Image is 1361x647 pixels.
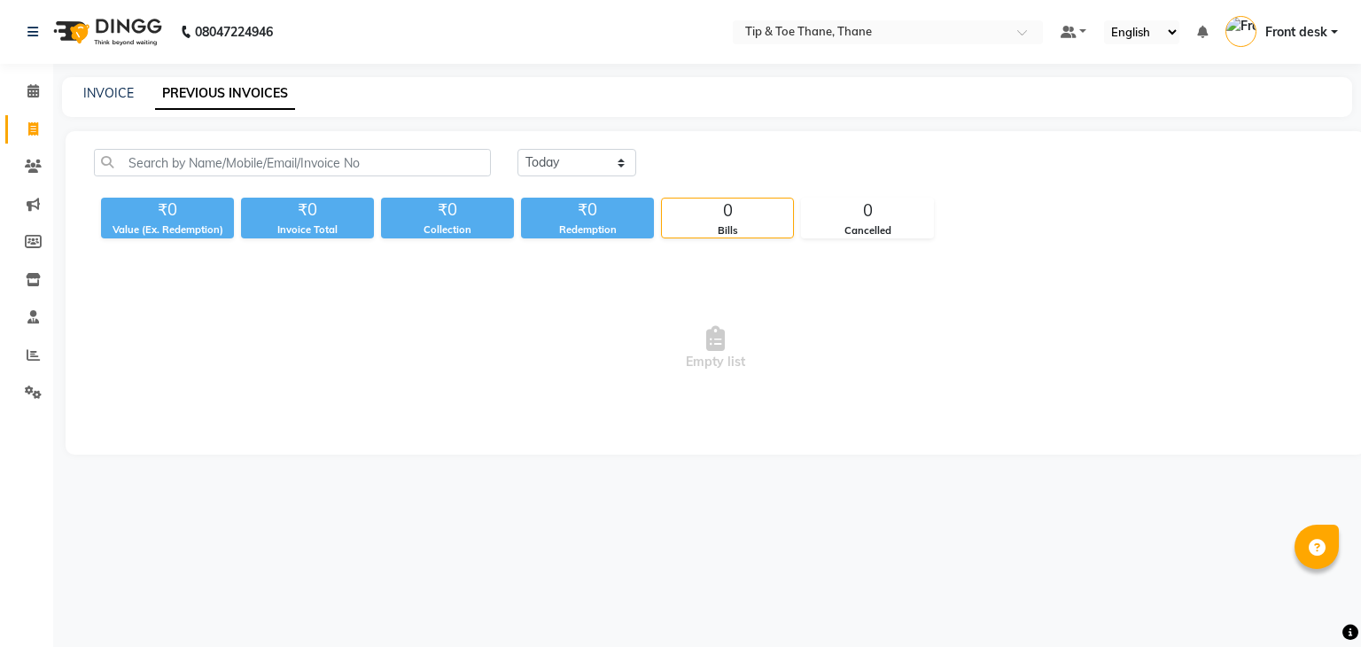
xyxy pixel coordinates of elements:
div: ₹0 [381,198,514,222]
img: logo [45,7,167,57]
a: PREVIOUS INVOICES [155,78,295,110]
iframe: chat widget [1287,576,1343,629]
b: 08047224946 [195,7,273,57]
a: INVOICE [83,85,134,101]
span: Front desk [1265,23,1327,42]
div: 0 [662,199,793,223]
div: Value (Ex. Redemption) [101,222,234,238]
div: Redemption [521,222,654,238]
div: ₹0 [521,198,654,222]
div: ₹0 [241,198,374,222]
div: Invoice Total [241,222,374,238]
span: Empty list [94,260,1337,437]
div: ₹0 [101,198,234,222]
div: Cancelled [802,223,933,238]
div: 0 [802,199,933,223]
div: Collection [381,222,514,238]
img: Front desk [1225,16,1256,47]
input: Search by Name/Mobile/Email/Invoice No [94,149,491,176]
div: Bills [662,223,793,238]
